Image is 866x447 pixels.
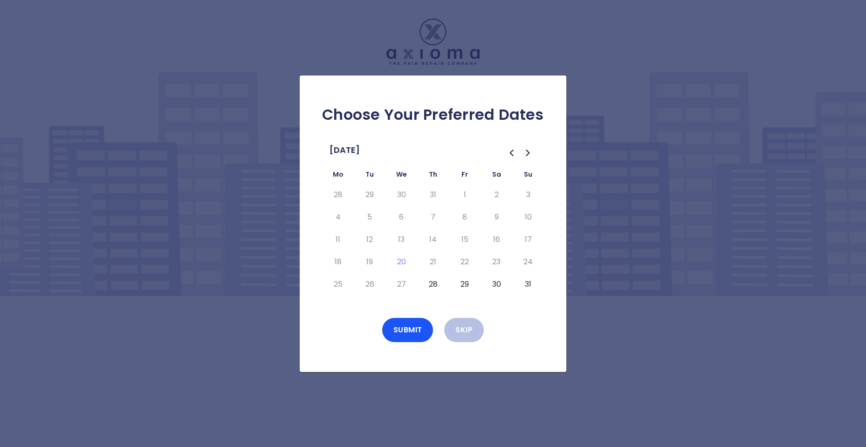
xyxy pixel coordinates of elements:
th: Monday [322,169,354,184]
button: Submit [382,318,433,342]
button: Monday, August 11th, 2025 [330,232,346,247]
button: Tuesday, August 12th, 2025 [361,232,378,247]
button: Sunday, August 17th, 2025 [520,232,536,247]
button: Thursday, August 21st, 2025 [425,254,441,269]
img: Logo [386,19,480,65]
button: Monday, August 4th, 2025 [330,210,346,225]
button: Saturday, August 23rd, 2025 [488,254,505,269]
th: Thursday [417,169,449,184]
button: Go to the Next Month [520,144,536,161]
button: Saturday, August 2nd, 2025 [488,187,505,202]
button: Today, Wednesday, August 20th, 2025 [393,254,410,269]
button: Thursday, August 28th, 2025 [425,277,441,292]
th: Friday [449,169,481,184]
button: Tuesday, July 29th, 2025 [361,187,378,202]
button: Go to the Previous Month [503,144,520,161]
button: Friday, August 8th, 2025 [456,210,473,225]
button: Saturday, August 9th, 2025 [488,210,505,225]
button: Friday, August 22nd, 2025 [456,254,473,269]
button: Tuesday, August 5th, 2025 [361,210,378,225]
button: Monday, August 18th, 2025 [330,254,346,269]
button: Saturday, August 30th, 2025 [488,277,505,292]
h2: Choose Your Preferred Dates [315,105,551,124]
button: Thursday, August 7th, 2025 [425,210,441,225]
button: Wednesday, August 6th, 2025 [393,210,410,225]
button: Thursday, August 14th, 2025 [425,232,441,247]
button: Monday, August 25th, 2025 [330,277,346,292]
button: Saturday, August 16th, 2025 [488,232,505,247]
table: August 2025 [322,169,544,296]
button: Monday, July 28th, 2025 [330,187,346,202]
button: Thursday, July 31st, 2025 [425,187,441,202]
th: Tuesday [354,169,385,184]
button: Friday, August 1st, 2025 [456,187,473,202]
button: Sunday, August 31st, 2025 [520,277,536,292]
span: [DATE] [330,143,360,158]
th: Wednesday [385,169,417,184]
button: Friday, August 15th, 2025 [456,232,473,247]
th: Sunday [512,169,544,184]
button: Tuesday, August 19th, 2025 [361,254,378,269]
button: Wednesday, August 27th, 2025 [393,277,410,292]
button: Skip [444,318,484,342]
button: Wednesday, July 30th, 2025 [393,187,410,202]
th: Saturday [481,169,512,184]
button: Tuesday, August 26th, 2025 [361,277,378,292]
button: Sunday, August 10th, 2025 [520,210,536,225]
button: Sunday, August 3rd, 2025 [520,187,536,202]
button: Wednesday, August 13th, 2025 [393,232,410,247]
button: Friday, August 29th, 2025 [456,277,473,292]
button: Sunday, August 24th, 2025 [520,254,536,269]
